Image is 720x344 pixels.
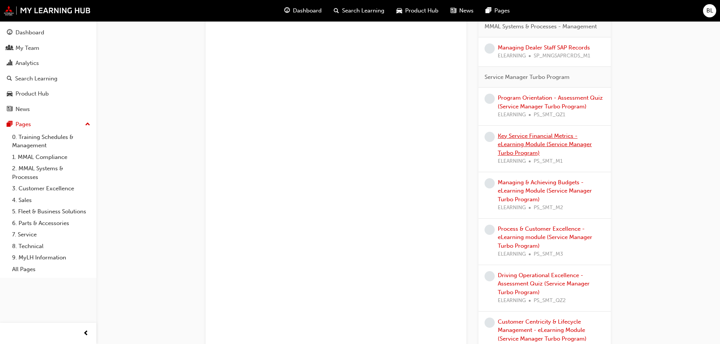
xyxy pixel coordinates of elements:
a: 2. MMAL Systems & Processes [9,163,93,183]
a: 4. Sales [9,194,93,206]
div: Analytics [15,59,39,68]
div: Pages [15,120,31,129]
a: 8. Technical [9,241,93,252]
div: My Team [15,44,39,52]
span: search-icon [334,6,339,15]
span: PS_SMT_QZ1 [534,111,565,119]
button: BL [703,4,716,17]
a: Search Learning [3,72,93,86]
span: guage-icon [284,6,290,15]
span: BL [706,6,713,15]
span: learningRecordVerb_NONE-icon [485,271,495,281]
span: news-icon [7,106,12,113]
button: Pages [3,117,93,131]
span: pages-icon [7,121,12,128]
a: Key Service Financial Metrics - eLearning Module (Service Manager Turbo Program) [498,133,592,156]
a: 5. Fleet & Business Solutions [9,206,93,218]
a: 6. Parts & Accessories [9,218,93,229]
span: PS_SMT_M3 [534,250,563,259]
a: pages-iconPages [480,3,516,19]
span: MMAL Systems & Processes - Management [485,22,597,31]
span: Pages [494,6,510,15]
span: PS_SMT_M2 [534,204,563,212]
a: 1. MMAL Compliance [9,151,93,163]
a: Product Hub [3,87,93,101]
a: Analytics [3,56,93,70]
span: pages-icon [486,6,491,15]
div: Dashboard [15,28,44,37]
button: DashboardMy TeamAnalyticsSearch LearningProduct HubNews [3,24,93,117]
a: Managing Dealer Staff SAP Records [498,44,590,51]
span: people-icon [7,45,12,52]
span: PS_SMT_QZ2 [534,296,566,305]
span: ELEARNING [498,296,526,305]
span: learningRecordVerb_NONE-icon [485,43,495,54]
a: Program Orientation - Assessment Quiz (Service Manager Turbo Program) [498,94,603,110]
span: guage-icon [7,29,12,36]
span: ELEARNING [498,250,526,259]
span: Search Learning [342,6,384,15]
span: search-icon [7,76,12,82]
div: News [15,105,30,114]
span: learningRecordVerb_NONE-icon [485,132,495,142]
span: prev-icon [83,329,89,338]
span: ELEARNING [498,157,526,166]
span: up-icon [85,120,90,130]
span: learningRecordVerb_NONE-icon [485,318,495,328]
span: learningRecordVerb_NONE-icon [485,178,495,188]
span: learningRecordVerb_NONE-icon [485,225,495,235]
span: chart-icon [7,60,12,67]
span: car-icon [396,6,402,15]
a: 0. Training Schedules & Management [9,131,93,151]
span: news-icon [451,6,456,15]
div: Search Learning [15,74,57,83]
a: 3. Customer Excellence [9,183,93,194]
span: ELEARNING [498,52,526,60]
span: News [459,6,474,15]
span: car-icon [7,91,12,97]
a: search-iconSearch Learning [328,3,390,19]
a: Customer Centricity & Lifecycle Management - eLearning Module (Service Manager Turbo Program) [498,318,587,342]
span: Product Hub [405,6,438,15]
a: Dashboard [3,26,93,40]
span: ELEARNING [498,204,526,212]
a: All Pages [9,264,93,275]
a: Driving Operational Excellence - Assessment Quiz (Service Manager Turbo Program) [498,272,590,296]
a: News [3,102,93,116]
a: My Team [3,41,93,55]
a: news-iconNews [444,3,480,19]
div: Product Hub [15,89,49,98]
span: Service Manager Turbo Program [485,73,570,82]
a: 9. MyLH Information [9,252,93,264]
span: ELEARNING [498,111,526,119]
span: learningRecordVerb_NONE-icon [485,94,495,104]
img: mmal [4,6,91,15]
a: Process & Customer Excellence - eLearning module (Service Manager Turbo Program) [498,225,592,249]
span: SP_MNGSAPRCRDS_M1 [534,52,590,60]
a: 7. Service [9,229,93,241]
span: Dashboard [293,6,322,15]
a: Managing & Achieving Budgets - eLearning Module (Service Manager Turbo Program) [498,179,592,203]
a: car-iconProduct Hub [390,3,444,19]
a: guage-iconDashboard [278,3,328,19]
span: PS_SMT_M1 [534,157,563,166]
